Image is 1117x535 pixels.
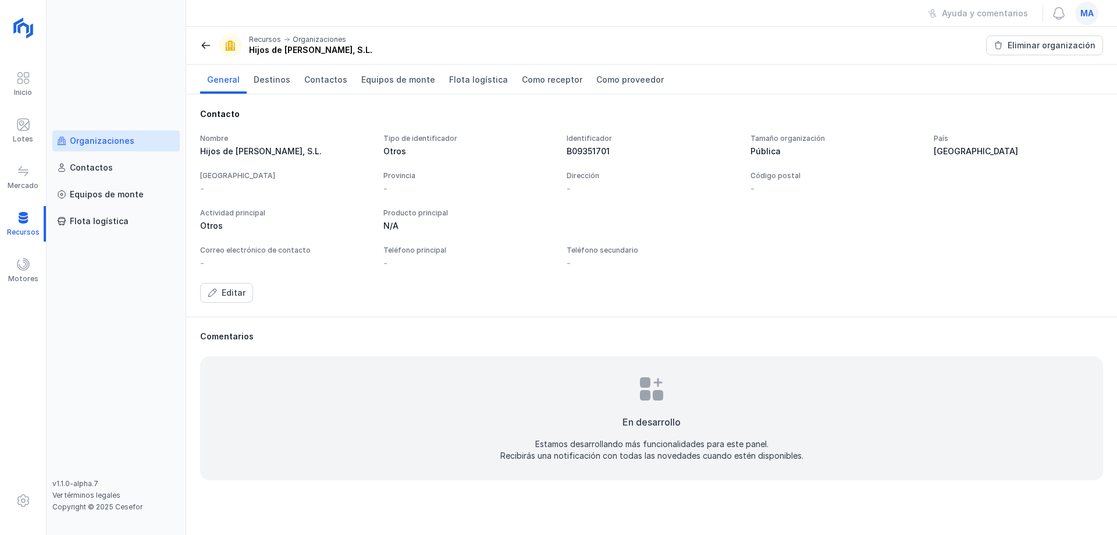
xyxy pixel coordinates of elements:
div: Teléfono principal [383,246,553,255]
div: Motores [8,274,38,284]
span: Como proveedor [596,74,664,86]
div: - [383,257,387,269]
div: - [567,183,571,194]
div: Recursos [249,35,281,44]
a: Contactos [52,157,180,178]
div: Equipos de monte [70,189,144,200]
div: Organizaciones [70,135,134,147]
div: Recibirás una notificación con todas las novedades cuando estén disponibles. [500,450,803,462]
a: Contactos [297,65,354,94]
div: Copyright © 2025 Cesefor [52,502,180,512]
div: - [567,257,571,269]
div: - [750,183,755,194]
a: Equipos de monte [354,65,442,94]
div: Provincia [383,171,553,180]
img: logoRight.svg [9,13,38,42]
a: Destinos [247,65,297,94]
div: Mercado [8,181,38,190]
a: Equipos de monte [52,184,180,205]
a: Flota logística [52,211,180,232]
div: Organizaciones [293,35,346,44]
div: En desarrollo [622,415,681,429]
span: ma [1080,8,1094,19]
div: - [200,183,204,194]
button: Editar [200,283,253,303]
div: Flota logística [70,215,129,227]
div: [GEOGRAPHIC_DATA] [934,146,1103,157]
div: Identificador [567,134,736,143]
span: Equipos de monte [361,74,435,86]
button: Eliminar organización [986,36,1103,55]
div: Correo electrónico de contacto [200,246,369,255]
span: Flota logística [449,74,508,86]
div: Producto principal [383,208,553,218]
div: B09351701 [567,146,736,157]
div: Inicio [14,88,32,97]
div: Código postal [750,171,920,180]
div: Nombre [200,134,369,143]
div: Hijos de [PERSON_NAME], S.L. [200,146,369,157]
div: [GEOGRAPHIC_DATA] [200,171,369,180]
div: - [200,257,204,269]
span: General [207,74,240,86]
div: Tipo de identificador [383,134,553,143]
div: Otros [383,146,553,157]
div: Contactos [70,162,113,173]
div: Lotes [13,134,33,144]
div: Comentarios [200,331,1103,342]
div: Editar [222,287,246,299]
div: N/A [383,220,553,232]
a: Flota logística [442,65,515,94]
div: Otros [200,220,369,232]
div: Dirección [567,171,736,180]
span: Contactos [304,74,347,86]
div: Teléfono secundario [567,246,736,255]
a: Ver términos legales [52,491,120,499]
span: Como receptor [522,74,582,86]
span: Destinos [254,74,290,86]
div: Hijos de [PERSON_NAME], S.L. [249,44,372,56]
div: v1.1.0-alpha.7 [52,479,180,488]
div: Actividad principal [200,208,369,218]
div: Estamos desarrollando más funcionalidades para este panel. [535,438,769,450]
a: Organizaciones [52,130,180,151]
button: Ayuda y comentarios [920,3,1036,23]
div: País [934,134,1103,143]
a: Como proveedor [589,65,671,94]
div: Ayuda y comentarios [942,8,1028,19]
div: Contacto [200,108,1103,120]
div: Tamaño organización [750,134,920,143]
a: General [200,65,247,94]
div: Pública [750,146,920,157]
a: Como receptor [515,65,589,94]
div: Eliminar organización [1008,40,1095,51]
div: - [383,183,387,194]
